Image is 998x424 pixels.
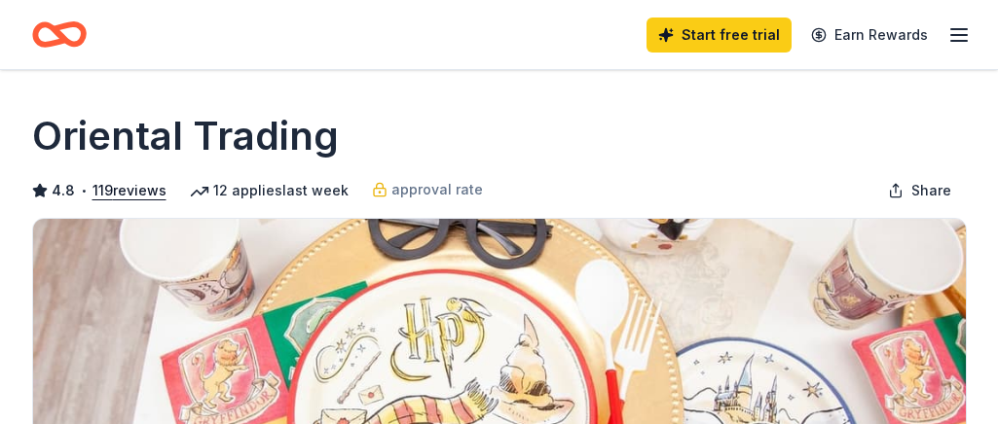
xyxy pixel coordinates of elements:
[32,109,339,163] h1: Oriental Trading
[190,179,349,202] div: 12 applies last week
[32,12,87,57] a: Home
[872,171,967,210] button: Share
[92,179,166,202] button: 119reviews
[391,178,483,201] span: approval rate
[647,18,792,53] a: Start free trial
[52,179,75,202] span: 4.8
[80,183,87,198] span: •
[911,179,951,202] span: Share
[799,18,940,53] a: Earn Rewards
[372,178,483,201] a: approval rate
